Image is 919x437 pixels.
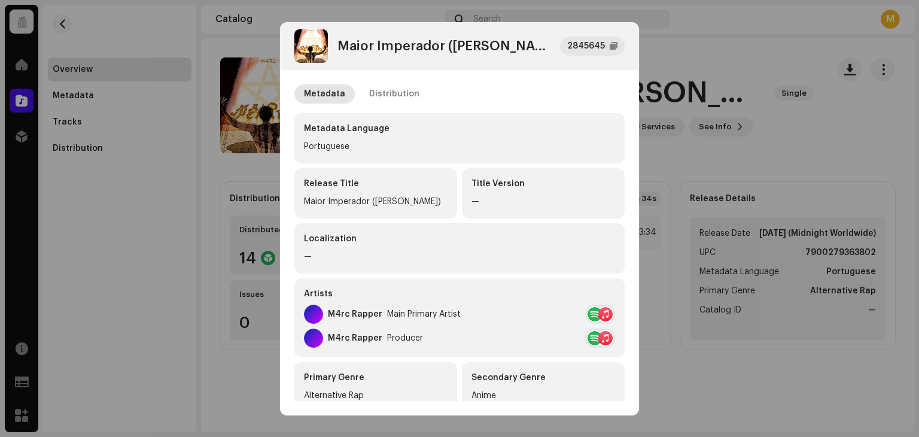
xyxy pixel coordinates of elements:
[387,309,461,319] div: Main Primary Artist
[304,372,448,384] div: Primary Genre
[328,309,382,319] div: M4rc Rapper
[304,195,448,209] div: Maior Imperador ([PERSON_NAME])
[471,372,615,384] div: Secondary Genre
[294,29,328,63] img: 5b629e14-cd5f-4f00-8092-d5618f5dcf18
[304,233,615,245] div: Localization
[304,84,345,104] div: Metadata
[304,250,615,264] div: —
[304,288,615,300] div: Artists
[304,389,448,403] div: Alternative Rap
[471,389,615,403] div: Anime
[304,139,615,154] div: Portuguese
[328,333,382,343] div: M4rc Rapper
[304,178,448,190] div: Release Title
[337,39,550,53] div: Maior Imperador ([PERSON_NAME])
[471,195,615,209] div: —
[369,84,419,104] div: Distribution
[471,178,615,190] div: Title Version
[567,39,605,53] div: 2845645
[387,333,423,343] div: Producer
[304,123,615,135] div: Metadata Language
